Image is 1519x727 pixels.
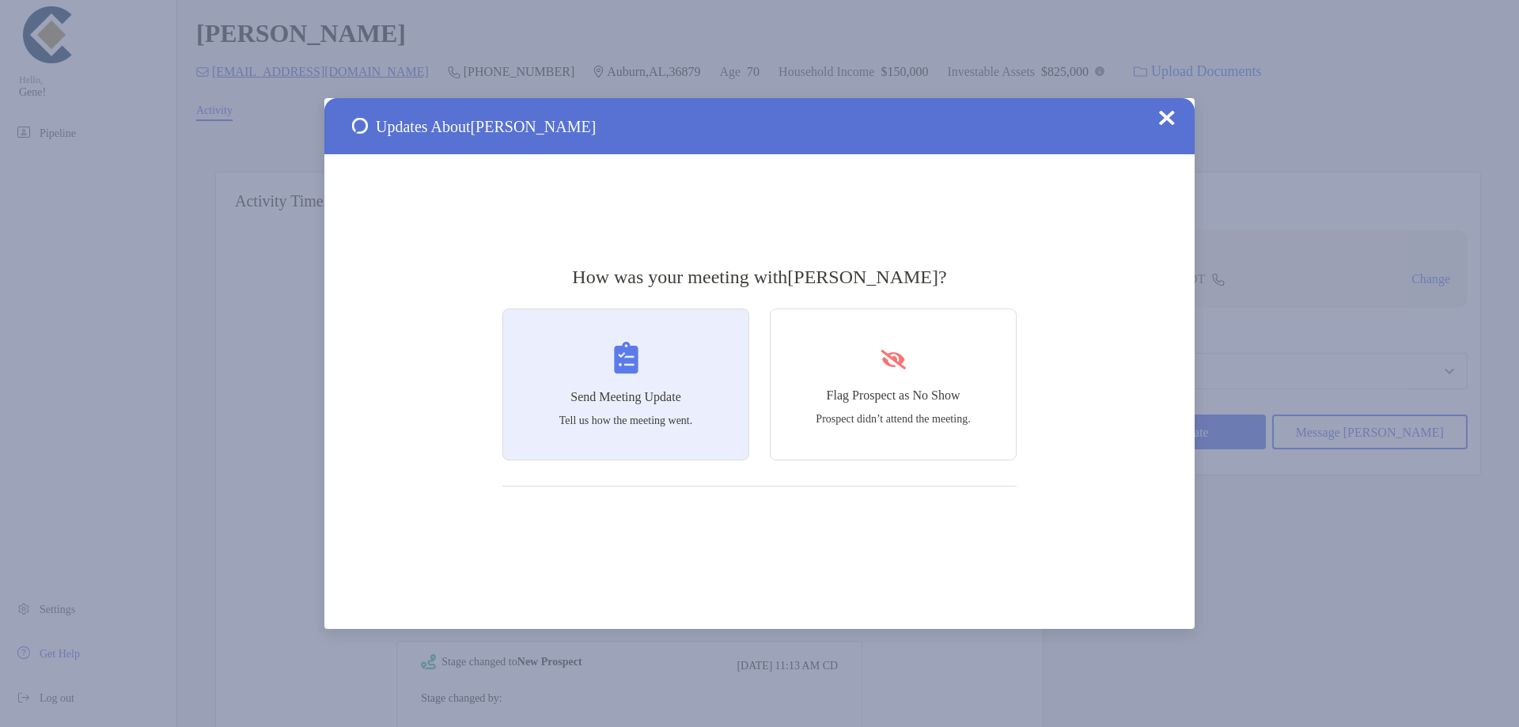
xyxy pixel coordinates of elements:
p: Prospect didn’t attend the meeting. [816,412,970,426]
img: Flag Prospect as No Show [879,350,908,369]
h4: Send Meeting Update [570,390,681,404]
img: Send Meeting Update [614,342,638,374]
h3: How was your meeting with [PERSON_NAME] ? [502,266,1017,288]
span: Updates About [PERSON_NAME] [376,118,596,136]
img: Close Updates Zoe [1159,110,1175,126]
h4: Flag Prospect as No Show [827,388,960,403]
p: Tell us how the meeting went. [559,414,693,427]
img: Send Meeting Update 1 [352,118,368,134]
